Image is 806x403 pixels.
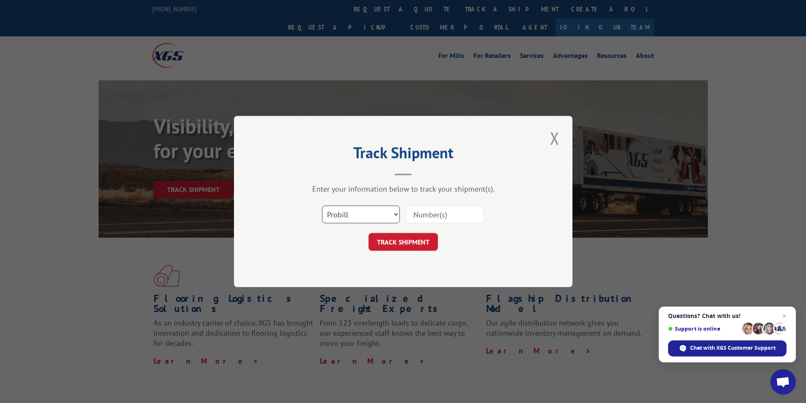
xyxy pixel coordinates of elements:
a: Open chat [770,369,796,395]
button: Close modal [547,126,562,150]
span: Support is online [668,326,739,332]
div: Enter your information below to track your shipment(s). [276,184,530,194]
h2: Track Shipment [276,147,530,163]
span: Chat with XGS Customer Support [668,340,787,356]
span: Questions? Chat with us! [668,313,787,319]
span: Chat with XGS Customer Support [690,344,776,352]
input: Number(s) [406,206,484,223]
button: TRACK SHIPMENT [369,233,438,251]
